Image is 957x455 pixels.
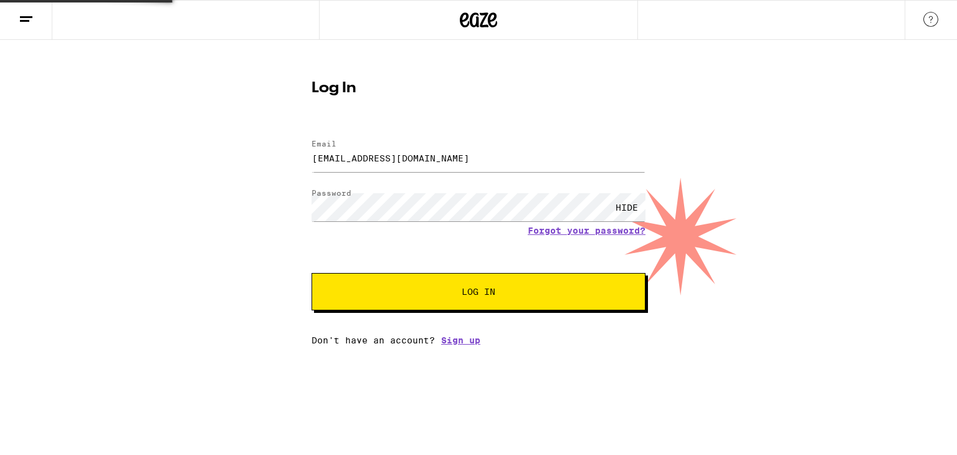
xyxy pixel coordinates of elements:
[312,273,645,310] button: Log In
[608,193,645,221] div: HIDE
[312,144,645,172] input: Email
[312,140,336,148] label: Email
[312,81,645,96] h1: Log In
[7,9,90,19] span: Hi. Need any help?
[441,335,480,345] a: Sign up
[462,287,495,296] span: Log In
[312,189,351,197] label: Password
[528,226,645,236] a: Forgot your password?
[312,335,645,345] div: Don't have an account?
